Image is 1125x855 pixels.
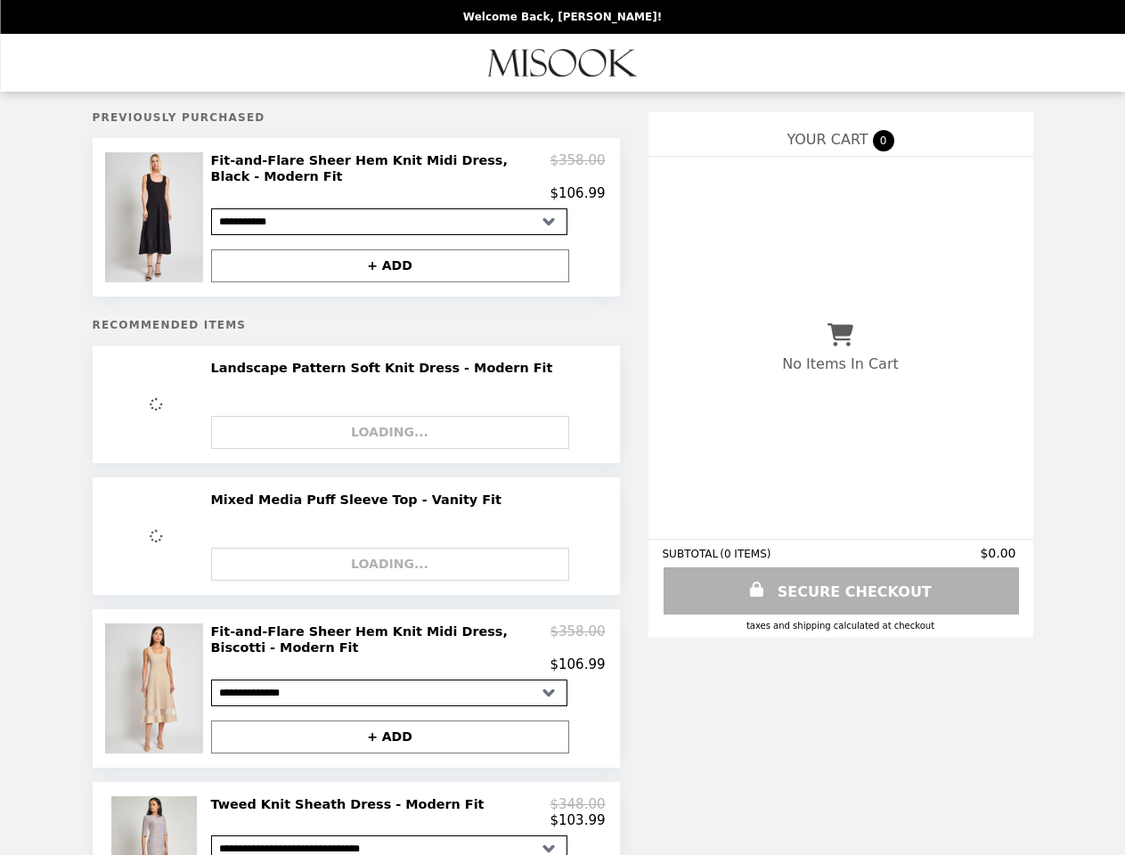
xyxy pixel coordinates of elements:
select: Select a product variant [211,208,567,235]
h2: Landscape Pattern Soft Knit Dress - Modern Fit [211,360,560,376]
button: + ADD [211,249,569,282]
button: + ADD [211,721,569,753]
img: Fit-and-Flare Sheer Hem Knit Midi Dress, Black - Modern Fit [105,152,207,282]
h2: Fit-and-Flare Sheer Hem Knit Midi Dress, Black - Modern Fit [211,152,550,185]
select: Select a product variant [211,680,567,706]
p: $106.99 [550,656,605,672]
span: YOUR CART [787,131,868,148]
p: Welcome Back, [PERSON_NAME]! [463,11,662,23]
p: $106.99 [550,185,605,201]
p: $358.00 [550,623,605,656]
span: SUBTOTAL [663,548,721,560]
div: Taxes and Shipping calculated at checkout [663,621,1019,631]
p: $358.00 [550,152,605,185]
h2: Fit-and-Flare Sheer Hem Knit Midi Dress, Biscotti - Modern Fit [211,623,550,656]
h5: Previously Purchased [93,111,620,124]
p: $103.99 [550,812,605,828]
img: Brand Logo [488,45,638,81]
span: $0.00 [980,546,1018,560]
span: ( 0 ITEMS ) [720,548,770,560]
p: $348.00 [550,796,605,812]
p: No Items In Cart [782,355,898,372]
span: 0 [873,130,894,151]
h5: Recommended Items [93,319,620,331]
img: Fit-and-Flare Sheer Hem Knit Midi Dress, Biscotti - Modern Fit [105,623,207,753]
h2: Tweed Knit Sheath Dress - Modern Fit [211,796,492,812]
h2: Mixed Media Puff Sleeve Top - Vanity Fit [211,492,509,508]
